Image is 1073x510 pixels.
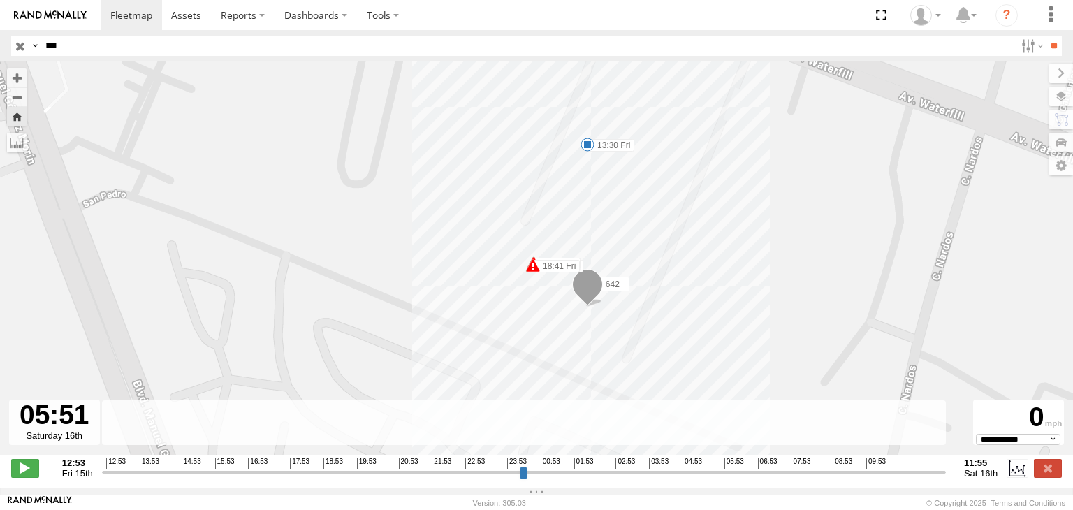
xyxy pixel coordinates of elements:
[534,258,581,270] label: 18:41 Fri
[290,458,309,469] span: 17:53
[357,458,377,469] span: 19:53
[7,87,27,107] button: Zoom out
[926,499,1065,507] div: © Copyright 2025 -
[964,458,998,468] strong: 11:55
[649,458,669,469] span: 03:53
[975,402,1062,434] div: 0
[248,458,268,469] span: 16:53
[465,458,485,469] span: 22:53
[683,458,702,469] span: 04:53
[1049,156,1073,175] label: Map Settings
[587,139,634,152] label: 13:30 Fri
[432,458,451,469] span: 21:53
[11,459,39,477] label: Play/Stop
[724,458,744,469] span: 05:53
[541,458,560,469] span: 00:53
[215,458,235,469] span: 15:53
[7,133,27,152] label: Measure
[1034,459,1062,477] label: Close
[606,279,620,289] span: 642
[399,458,418,469] span: 20:53
[791,458,810,469] span: 07:53
[62,458,93,468] strong: 12:53
[7,107,27,126] button: Zoom Home
[991,499,1065,507] a: Terms and Conditions
[905,5,946,26] div: Irving Rodriguez
[106,458,126,469] span: 12:53
[507,458,527,469] span: 23:53
[29,36,41,56] label: Search Query
[1016,36,1046,56] label: Search Filter Options
[8,496,72,510] a: Visit our Website
[140,458,159,469] span: 13:53
[833,458,852,469] span: 08:53
[533,260,580,272] label: 18:41 Fri
[62,468,93,479] span: Fri 15th Aug 2025
[866,458,886,469] span: 09:53
[758,458,778,469] span: 06:53
[995,4,1018,27] i: ?
[964,468,998,479] span: Sat 16th Aug 2025
[473,499,526,507] div: Version: 305.03
[7,68,27,87] button: Zoom in
[323,458,343,469] span: 18:53
[14,10,87,20] img: rand-logo.svg
[182,458,201,469] span: 14:53
[574,458,594,469] span: 01:53
[615,458,635,469] span: 02:53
